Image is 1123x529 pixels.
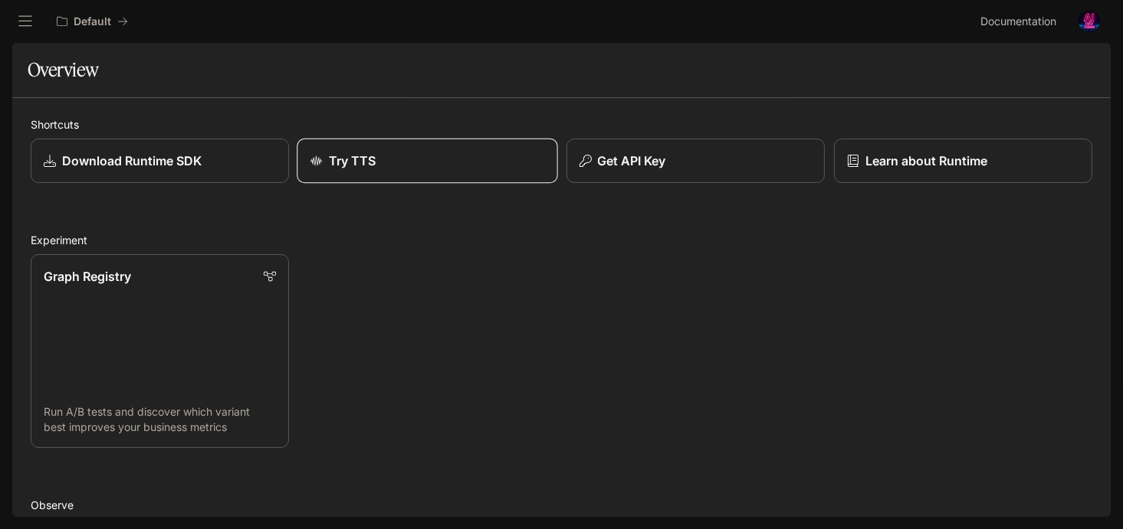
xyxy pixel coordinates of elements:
[62,152,202,170] p: Download Runtime SDK
[50,6,135,37] button: All workspaces
[865,152,987,170] p: Learn about Runtime
[31,497,1092,513] h2: Observe
[1074,6,1105,37] button: User avatar
[31,116,1092,132] h2: Shortcuts
[31,232,1092,248] h2: Experiment
[297,138,559,183] a: Try TTS
[566,139,825,183] button: Get API Key
[31,139,289,183] a: Download Runtime SDK
[11,8,39,35] button: open drawer
[974,6,1068,37] a: Documentation
[44,267,131,286] p: Graph Registry
[28,54,99,85] h1: Overview
[74,15,111,28] p: Default
[31,254,289,448] a: Graph RegistryRun A/B tests and discover which variant best improves your business metrics
[1079,11,1100,32] img: User avatar
[329,152,376,170] p: Try TTS
[44,404,276,435] p: Run A/B tests and discover which variant best improves your business metrics
[980,12,1056,31] span: Documentation
[834,139,1092,183] a: Learn about Runtime
[598,152,666,170] p: Get API Key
